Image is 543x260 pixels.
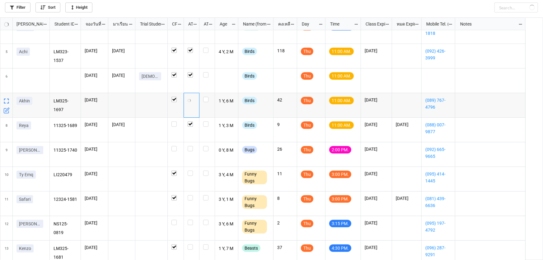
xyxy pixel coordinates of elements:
p: 37 [277,244,293,251]
span: 5 [6,44,7,68]
p: 0 Y, 8 M [219,146,235,155]
div: ATT [185,21,193,27]
span: 4 [6,19,7,44]
div: Birds [242,72,257,80]
div: Birds [242,48,257,55]
a: Filter [5,2,30,12]
div: Funny Bugs [242,220,267,234]
span: 10 [5,167,8,191]
p: 42 [277,97,293,103]
p: Ty Emq [19,172,33,178]
p: Kenzo [19,245,31,252]
div: Thu [301,220,313,227]
p: 1 Y, 3 M [219,121,235,130]
div: Time [326,21,354,27]
p: [DATE] [396,195,418,201]
div: 11:00 AM. [329,121,354,129]
p: [DATE] [365,244,388,251]
p: [DATE] [85,195,104,201]
p: Reya [19,122,29,129]
div: หมด Expired date (from [PERSON_NAME] Name) [393,21,415,27]
div: Day [298,21,319,27]
div: 4:30 PM. [329,244,351,252]
div: grid [0,18,50,30]
div: ATK [200,21,209,27]
p: Akhin [19,98,30,104]
div: Trial Student [136,21,161,27]
div: Thu [301,195,313,203]
div: จองวันที่ [82,21,102,27]
p: [DATE] [112,121,131,128]
div: Class Expiration [362,21,385,27]
div: Thu [301,48,313,55]
div: Thu [301,72,313,80]
div: คงเหลือ (from Nick Name) [274,21,291,27]
p: LM325-1697 [54,97,77,114]
p: 3 Y, 6 M [219,220,235,229]
div: 3:00 PM. [329,171,351,178]
p: [DATE] [85,146,104,152]
div: Notes [456,21,519,27]
div: Birds [242,97,257,104]
div: 3:00 PM. [329,195,351,203]
a: Sort [35,2,60,12]
p: 118 [277,48,293,54]
p: [DEMOGRAPHIC_DATA] [142,73,159,79]
p: [DATE] [365,195,388,201]
a: Height [65,2,92,12]
a: (095) 414-1445 [425,171,451,184]
p: 3 Y, 4 M [219,171,235,179]
span: 12 [5,216,8,240]
div: 3:15 PM. [329,220,351,227]
p: 11325-1740 [54,146,77,155]
p: LI220479 [54,171,77,179]
p: 26 [277,146,293,152]
span: 8 [6,118,7,142]
p: NS125-0819 [54,220,77,237]
div: Bugs [242,146,257,154]
p: [DATE] [396,121,418,128]
p: [DATE] [112,48,131,54]
p: Safari [19,196,30,202]
a: (089) 767-4796 [425,97,451,111]
p: [DATE] [112,72,131,78]
p: 11 [277,171,293,177]
a: (092) 426-3999 [425,48,451,61]
p: [PERSON_NAME] [19,221,41,227]
a: (081) 439-6636 [425,195,451,209]
p: 1 Y, 7 M [219,244,235,253]
a: (088) 007-9877 [425,121,451,135]
p: [DATE] [365,171,388,177]
a: (096) 287-9291 [425,244,451,258]
div: Age [216,21,232,27]
p: 9 [277,121,293,128]
span: 11 [5,191,8,216]
p: 4 Y, 2 M [219,48,235,56]
p: [PERSON_NAME] [19,147,41,153]
a: (092) 665-9665 [425,146,451,160]
div: Mobile Tel. (from Nick Name) [423,21,448,27]
div: Beasts [242,244,260,252]
p: [DATE] [365,121,388,128]
div: 11:00 AM. [329,48,354,55]
div: CF [168,21,177,27]
p: 11325-1689 [54,121,77,130]
span: 6 [6,69,7,93]
p: 8 [277,195,293,201]
p: 1 Y, 6 M [219,97,235,106]
div: 2:00 PM. [329,146,351,154]
div: Funny Bugs [242,195,267,209]
div: [PERSON_NAME] Name [13,21,43,27]
p: Achi [19,49,27,55]
div: Name (from Class) [239,21,267,27]
div: Birds [242,121,257,129]
div: Thu [301,171,313,178]
p: LM323-1537 [54,48,77,64]
p: [DATE] [85,97,104,103]
p: [DATE] [85,48,104,54]
div: มาเรียน [109,21,129,27]
div: Thu [301,97,313,104]
span: 9 [6,142,7,167]
div: 11:00 AM. [329,72,354,80]
p: 12324-1581 [54,195,77,204]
